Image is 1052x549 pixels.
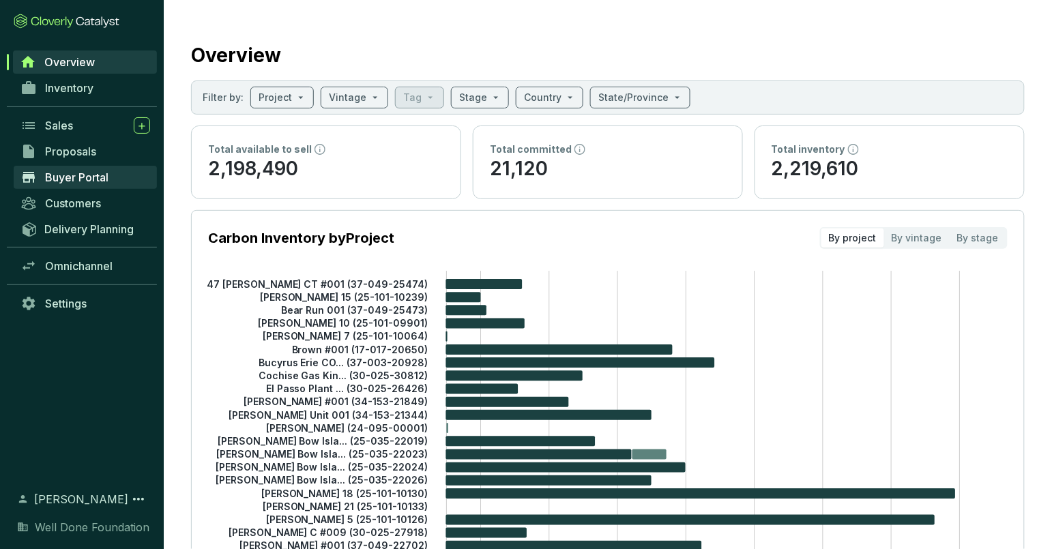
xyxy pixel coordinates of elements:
span: Settings [45,297,87,310]
p: 21,120 [490,156,726,182]
tspan: [PERSON_NAME] 21 (25-101-10133) [263,501,428,512]
p: Carbon Inventory by Project [208,228,394,248]
div: segmented control [820,227,1008,249]
span: Proposals [45,145,96,158]
span: Customers [45,196,101,210]
h2: Overview [191,41,281,70]
p: Tag [403,91,422,104]
a: Omnichannel [14,254,157,278]
p: 2,198,490 [208,156,444,182]
tspan: Bear Run 001 (37-049-25473) [281,304,428,316]
a: Settings [14,292,157,315]
a: Proposals [14,140,157,163]
a: Overview [13,50,157,74]
a: Sales [14,114,157,137]
p: 2,219,610 [772,156,1008,182]
tspan: [PERSON_NAME] 7 (25-101-10064) [263,330,428,342]
tspan: Bucyrus Erie CO... (37-003-20928) [259,357,428,368]
tspan: [PERSON_NAME] Bow Isla... (25-035-22024) [216,461,428,473]
tspan: [PERSON_NAME] (24-095-00001) [266,422,428,434]
tspan: El Passo Plant ... (30-025-26426) [266,383,428,394]
p: Total committed [490,143,572,156]
span: Overview [44,55,95,69]
p: Total inventory [772,143,845,156]
span: Omnichannel [45,259,113,273]
tspan: [PERSON_NAME] #001 (34-153-21849) [244,396,428,407]
tspan: [PERSON_NAME] Bow Isla... (25-035-22019) [218,435,428,447]
tspan: [PERSON_NAME] 15 (25-101-10239) [260,291,428,303]
a: Delivery Planning [14,218,157,240]
span: Delivery Planning [44,222,134,236]
div: By stage [950,228,1006,248]
tspan: [PERSON_NAME] 10 (25-101-09901) [258,317,428,329]
tspan: Cochise Gas Kin... (30-025-30812) [259,370,428,381]
tspan: [PERSON_NAME] 5 (25-101-10126) [266,514,428,525]
span: Inventory [45,81,93,95]
div: By project [821,228,884,248]
tspan: [PERSON_NAME] C #009 (30-025-27918) [229,526,428,538]
tspan: [PERSON_NAME] Bow Isla... (25-035-22023) [216,448,428,460]
span: [PERSON_NAME] [34,491,128,507]
a: Inventory [14,76,157,100]
p: Total available to sell [208,143,312,156]
a: Customers [14,192,157,215]
tspan: 47 [PERSON_NAME] CT #001 (37-049-25474) [207,278,428,290]
div: By vintage [884,228,950,248]
a: Buyer Portal [14,166,157,189]
tspan: [PERSON_NAME] Bow Isla... (25-035-22026) [216,475,428,486]
span: Well Done Foundation [35,519,149,535]
span: Buyer Portal [45,170,108,184]
tspan: Brown #001 (17-017-20650) [292,344,428,355]
span: Sales [45,119,73,132]
tspan: [PERSON_NAME] 18 (25-101-10130) [261,488,428,499]
p: Filter by: [203,91,244,104]
tspan: [PERSON_NAME] Unit 001 (34-153-21344) [229,409,428,421]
